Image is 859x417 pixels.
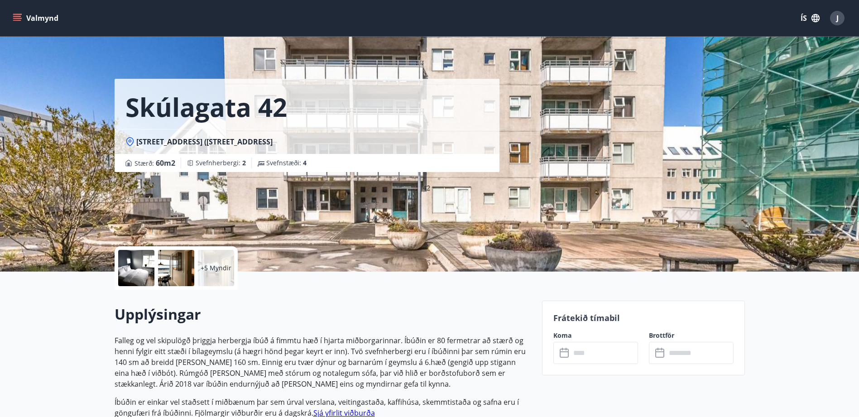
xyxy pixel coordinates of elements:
[649,331,734,340] label: Brottför
[115,335,531,389] p: Falleg og vel skipulögð þriggja herbergja íbúð á fimmtu hæð í hjarta miðborgarinnar. Íbúðin er 80...
[134,158,175,168] span: Stærð :
[796,10,825,26] button: ÍS
[553,331,638,340] label: Koma
[136,137,273,147] span: [STREET_ADDRESS] ([STREET_ADDRESS]
[553,312,734,324] p: Frátekið tímabil
[11,10,62,26] button: menu
[201,264,231,273] p: +5 Myndir
[115,304,531,324] h2: Upplýsingar
[303,158,307,167] span: 4
[836,13,839,23] span: J
[266,158,307,168] span: Svefnstæði :
[125,90,287,124] h1: Skúlagata 42
[242,158,246,167] span: 2
[156,158,175,168] span: 60 m2
[196,158,246,168] span: Svefnherbergi :
[826,7,848,29] button: J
